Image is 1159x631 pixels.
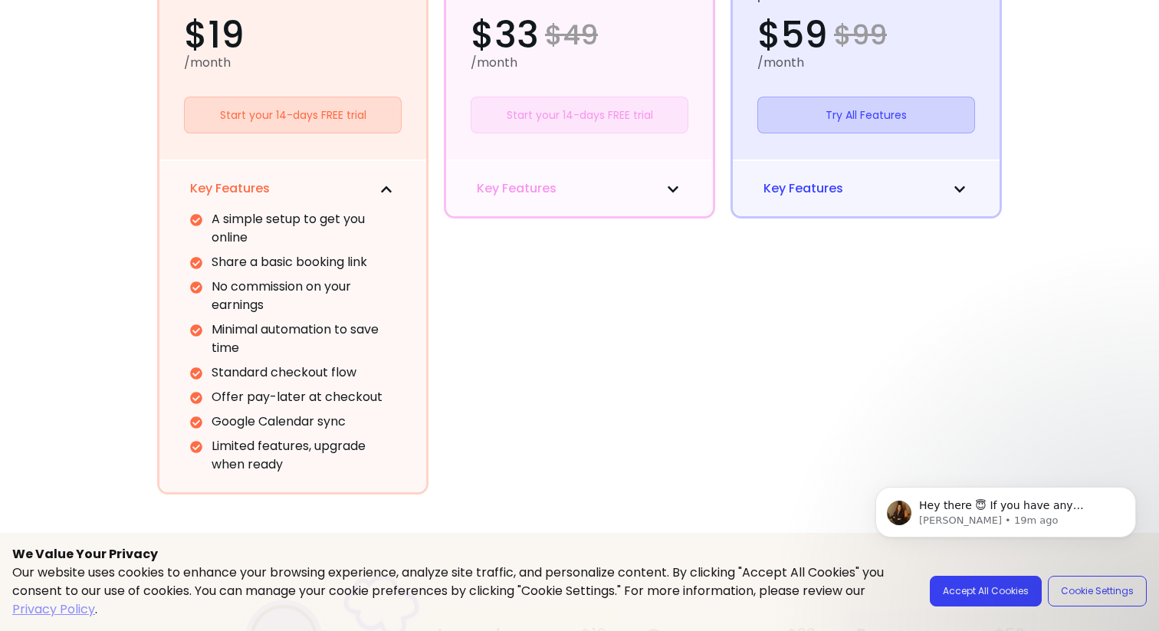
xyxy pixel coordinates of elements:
button: Key Features [763,179,969,198]
a: Start your 14-days FREE trial [471,97,688,133]
div: /month [757,54,975,72]
span: Key Features [763,179,843,198]
span: $19 [184,17,245,54]
li: A simple setup to get you online [212,210,396,247]
p: We Value Your Privacy [12,545,1147,564]
a: Try All Features [757,97,975,133]
div: /month [471,54,688,72]
span: Key Features [190,179,270,198]
button: Key Features [190,179,396,198]
iframe: Intercom notifications message [852,455,1159,623]
span: $ 99 [834,20,887,51]
a: Start your 14-days FREE trial [184,97,402,133]
li: Offer pay-later at checkout [212,388,396,406]
li: Share a basic booking link [212,253,396,271]
li: Google Calendar sync [212,412,396,431]
span: $59 [757,17,828,54]
span: $33 [471,17,539,54]
span: $ 49 [545,20,598,51]
li: Limited features, upgrade when ready [212,437,396,474]
a: Privacy Policy [12,600,95,619]
li: No commission on your earnings [212,278,396,314]
li: Minimal automation to save time [212,320,396,357]
span: Key Features [477,179,557,198]
div: /month [184,54,402,72]
button: Key Features [477,179,682,198]
p: Our website uses cookies to enhance your browsing experience, analyze site traffic, and personali... [12,564,911,619]
li: Standard checkout flow [212,363,396,382]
